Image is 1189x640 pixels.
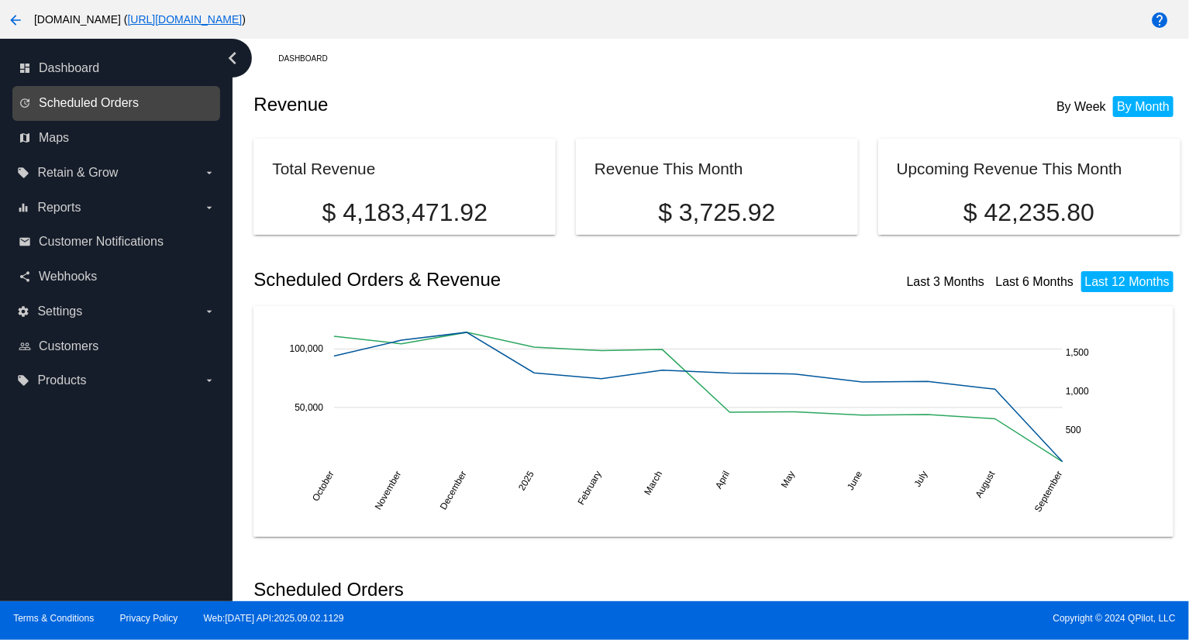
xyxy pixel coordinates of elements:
i: update [19,97,31,109]
span: Webhooks [39,270,97,284]
i: local_offer [17,167,29,179]
i: people_outline [19,340,31,353]
span: Maps [39,131,69,145]
a: Last 3 Months [907,275,985,288]
text: 100,000 [290,343,324,354]
i: settings [17,305,29,318]
li: By Month [1113,96,1173,117]
span: Settings [37,305,82,318]
h2: Revenue This Month [594,160,743,177]
i: arrow_drop_down [203,201,215,214]
text: 500 [1066,424,1081,435]
a: people_outline Customers [19,334,215,359]
text: February [576,469,604,507]
i: equalizer [17,201,29,214]
text: July [912,469,930,488]
span: [DOMAIN_NAME] ( ) [34,13,246,26]
text: September [1033,469,1065,514]
span: Copyright © 2024 QPilot, LLC [608,613,1176,624]
i: chevron_left [220,46,245,71]
a: Terms & Conditions [13,613,94,624]
i: local_offer [17,374,29,387]
a: email Customer Notifications [19,229,215,254]
a: update Scheduled Orders [19,91,215,115]
text: 1,500 [1066,346,1089,357]
span: Customers [39,339,98,353]
a: [URL][DOMAIN_NAME] [127,13,242,26]
a: Last 12 Months [1085,275,1170,288]
text: December [438,469,469,511]
a: Last 6 Months [996,275,1074,288]
i: map [19,132,31,144]
p: $ 4,183,471.92 [272,198,537,227]
text: April [714,469,732,490]
i: arrow_drop_down [203,305,215,318]
i: dashboard [19,62,31,74]
h2: Upcoming Revenue This Month [897,160,1122,177]
text: August [974,469,998,500]
p: $ 3,725.92 [594,198,839,227]
p: $ 42,235.80 [897,198,1162,227]
text: June [846,469,865,492]
text: 2025 [517,469,537,492]
h2: Revenue [253,94,717,115]
a: map Maps [19,126,215,150]
a: Web:[DATE] API:2025.09.02.1129 [204,613,344,624]
text: November [373,469,404,511]
h2: Total Revenue [272,160,375,177]
span: Customer Notifications [39,235,164,249]
a: dashboard Dashboard [19,56,215,81]
li: By Week [1053,96,1110,117]
text: October [311,469,336,503]
mat-icon: help [1151,11,1170,29]
text: 50,000 [295,401,324,412]
span: Reports [37,201,81,215]
i: share [19,270,31,283]
text: March [643,469,665,497]
a: Privacy Policy [120,613,178,624]
mat-icon: arrow_back [6,11,25,29]
text: May [779,469,797,490]
span: Retain & Grow [37,166,118,180]
span: Products [37,373,86,387]
i: arrow_drop_down [203,167,215,179]
h2: Scheduled Orders [253,579,717,600]
i: email [19,236,31,248]
text: 1,000 [1066,385,1089,396]
i: arrow_drop_down [203,374,215,387]
a: share Webhooks [19,264,215,289]
a: Dashboard [278,46,341,71]
span: Dashboard [39,61,99,75]
h2: Scheduled Orders & Revenue [253,269,717,291]
span: Scheduled Orders [39,96,139,110]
